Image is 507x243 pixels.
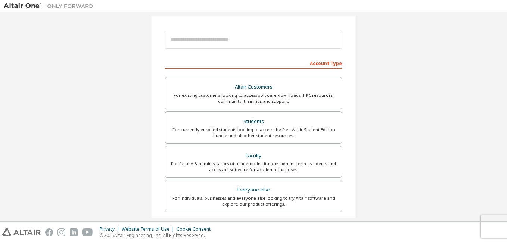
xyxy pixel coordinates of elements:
div: For individuals, businesses and everyone else looking to try Altair software and explore our prod... [170,195,337,207]
div: Everyone else [170,185,337,195]
img: Altair One [4,2,97,10]
div: For faculty & administrators of academic institutions administering students and accessing softwa... [170,161,337,173]
img: altair_logo.svg [2,228,41,236]
div: For currently enrolled students looking to access the free Altair Student Edition bundle and all ... [170,127,337,139]
div: For existing customers looking to access software downloads, HPC resources, community, trainings ... [170,92,337,104]
img: instagram.svg [57,228,65,236]
img: linkedin.svg [70,228,78,236]
div: Students [170,116,337,127]
img: youtube.svg [82,228,93,236]
p: © 2025 Altair Engineering, Inc. All Rights Reserved. [100,232,215,239]
div: Altair Customers [170,82,337,92]
div: Cookie Consent [177,226,215,232]
div: Faculty [170,151,337,161]
div: Website Terms of Use [122,226,177,232]
img: facebook.svg [45,228,53,236]
div: Account Type [165,57,342,69]
div: Privacy [100,226,122,232]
